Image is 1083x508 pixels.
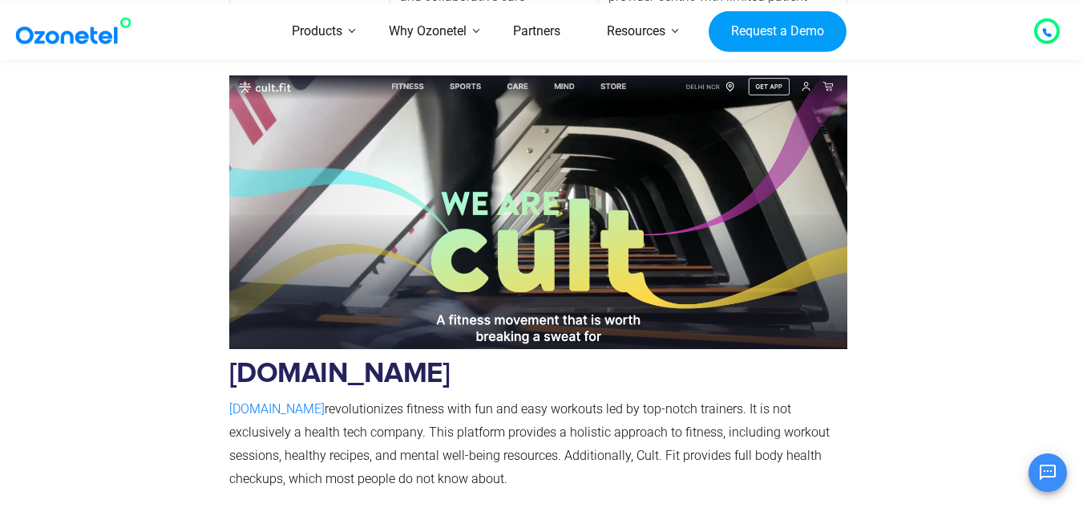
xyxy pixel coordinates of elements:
[366,3,490,60] a: Why Ozonetel
[229,401,325,417] a: [DOMAIN_NAME]
[229,360,451,388] b: [DOMAIN_NAME]
[1028,453,1067,492] button: Open chat
[709,10,846,52] a: Request a Demo
[269,3,366,60] a: Products
[229,401,830,486] span: revolutionizes fitness with fun and easy workouts led by top-notch trainers. It is not exclusivel...
[490,3,584,60] a: Partners
[584,3,689,60] a: Resources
